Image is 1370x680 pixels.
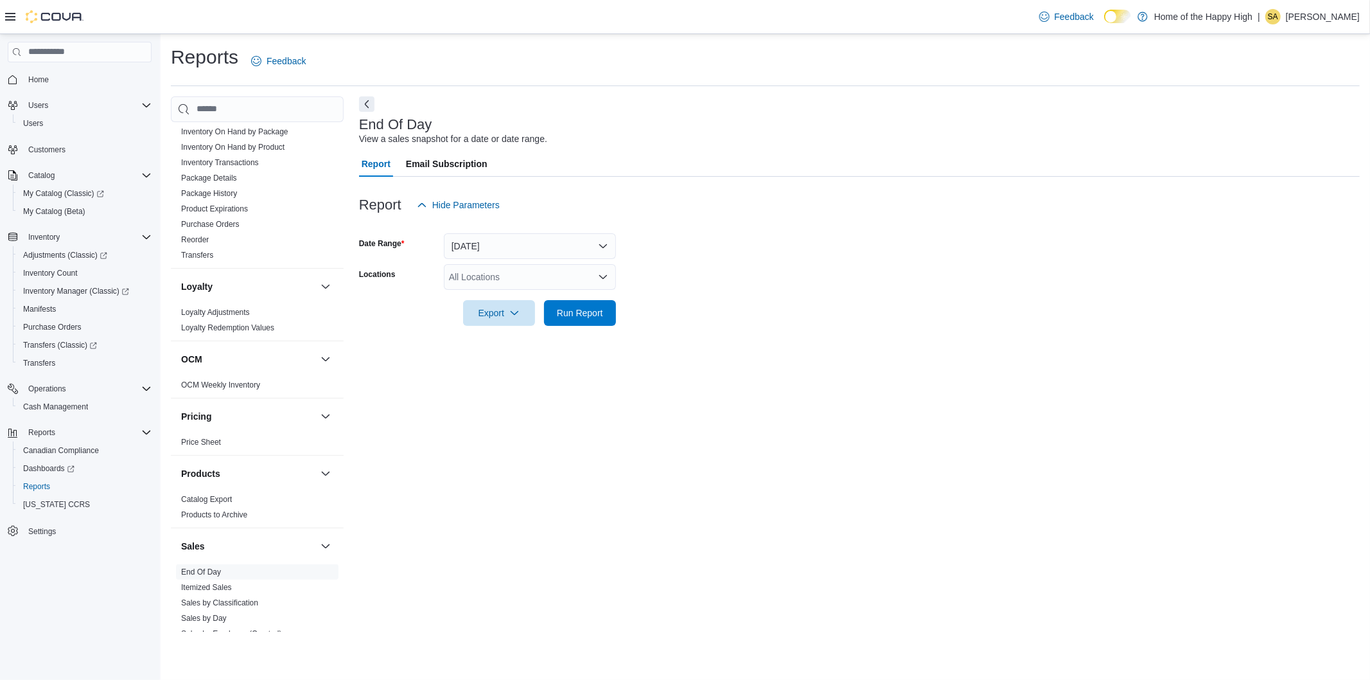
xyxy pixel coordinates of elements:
[181,510,247,519] a: Products to Archive
[1265,9,1281,24] div: Shawn Alexander
[181,251,213,260] a: Transfers
[3,228,157,246] button: Inventory
[13,202,157,220] button: My Catalog (Beta)
[23,445,99,456] span: Canadian Compliance
[181,494,232,505] span: Catalog Export
[1034,4,1099,30] a: Feedback
[23,142,71,157] a: Customers
[23,98,152,113] span: Users
[181,583,232,592] a: Itemized Sales
[359,269,396,280] label: Locations
[13,460,157,478] a: Dashboards
[181,323,274,332] a: Loyalty Redemption Values
[23,499,90,510] span: [US_STATE] CCRS
[18,247,112,263] a: Adjustments (Classic)
[13,300,157,318] button: Manifests
[28,232,60,242] span: Inventory
[23,524,61,539] a: Settings
[23,381,71,397] button: Operations
[181,495,232,504] a: Catalog Export
[181,127,288,137] span: Inventory On Hand by Package
[23,286,129,296] span: Inventory Manager (Classic)
[18,497,95,512] a: [US_STATE] CCRS
[18,204,152,219] span: My Catalog (Beta)
[181,189,237,198] a: Package History
[181,250,213,260] span: Transfers
[181,380,260,390] span: OCM Weekly Inventory
[181,204,248,213] a: Product Expirations
[181,410,211,423] h3: Pricing
[181,173,237,183] span: Package Details
[318,466,333,481] button: Products
[1268,9,1278,24] span: SA
[23,72,54,87] a: Home
[18,283,152,299] span: Inventory Manager (Classic)
[18,186,109,201] a: My Catalog (Classic)
[181,174,237,183] a: Package Details
[23,425,60,440] button: Reports
[23,381,152,397] span: Operations
[18,319,87,335] a: Purchase Orders
[18,265,152,281] span: Inventory Count
[181,158,259,167] a: Inventory Transactions
[13,264,157,282] button: Inventory Count
[3,521,157,540] button: Settings
[23,98,53,113] button: Users
[23,188,104,199] span: My Catalog (Classic)
[1104,23,1105,24] span: Dark Mode
[18,337,102,353] a: Transfers (Classic)
[181,598,258,607] a: Sales by Classification
[18,355,60,371] a: Transfers
[359,96,374,112] button: Next
[181,235,209,244] a: Reorder
[412,192,505,218] button: Hide Parameters
[181,380,260,389] a: OCM Weekly Inventory
[18,247,152,263] span: Adjustments (Classic)
[181,438,221,447] a: Price Sheet
[23,322,82,332] span: Purchase Orders
[18,204,91,219] a: My Catalog (Beta)
[181,353,315,366] button: OCM
[23,463,75,474] span: Dashboards
[3,424,157,442] button: Reports
[544,300,616,326] button: Run Report
[18,479,55,494] a: Reports
[3,380,157,398] button: Operations
[18,479,152,494] span: Reports
[362,151,391,177] span: Report
[181,540,315,553] button: Sales
[318,409,333,424] button: Pricing
[171,434,344,455] div: Pricing
[181,540,205,553] h3: Sales
[23,340,97,350] span: Transfers (Classic)
[13,282,157,300] a: Inventory Manager (Classic)
[23,481,50,492] span: Reports
[18,461,80,476] a: Dashboards
[171,492,344,528] div: Products
[318,352,333,367] button: OCM
[318,539,333,554] button: Sales
[1055,10,1094,23] span: Feedback
[28,75,49,85] span: Home
[181,614,227,623] a: Sales by Day
[23,425,152,440] span: Reports
[171,377,344,398] div: OCM
[26,10,83,23] img: Cova
[181,280,315,293] button: Loyalty
[181,188,237,199] span: Package History
[18,461,152,476] span: Dashboards
[1104,10,1131,23] input: Dark Mode
[23,168,60,183] button: Catalog
[359,132,547,146] div: View a sales snapshot for a date or date range.
[23,523,152,539] span: Settings
[3,96,157,114] button: Users
[557,307,603,319] span: Run Report
[23,229,152,245] span: Inventory
[181,582,232,593] span: Itemized Sales
[18,355,152,371] span: Transfers
[171,44,238,70] h1: Reports
[28,100,48,111] span: Users
[8,65,152,574] nav: Complex example
[28,170,55,181] span: Catalog
[181,437,221,447] span: Price Sheet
